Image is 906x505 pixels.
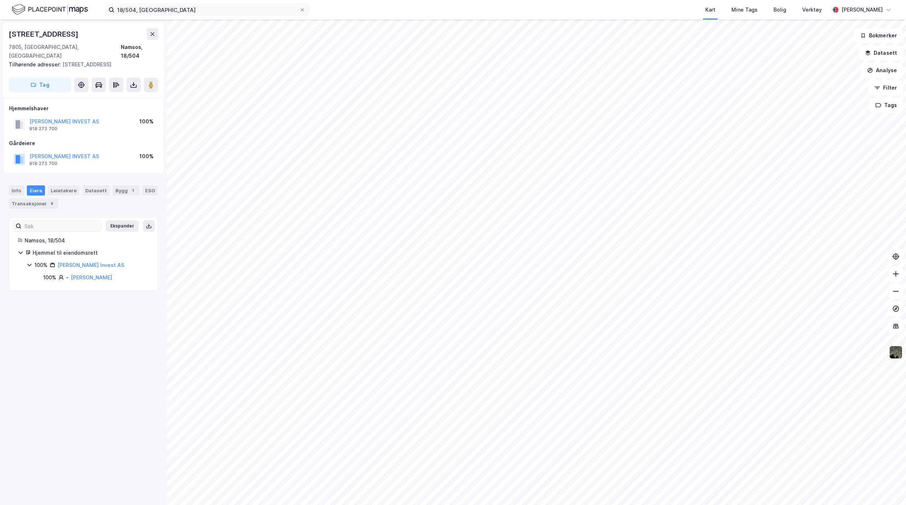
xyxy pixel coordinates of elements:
[33,249,149,257] div: Hjemmel til eiendomsrett
[870,470,906,505] div: Kontrollprogram for chat
[106,220,139,232] button: Ekspander
[139,152,154,161] div: 100%
[43,273,56,282] div: 100%
[841,5,883,14] div: [PERSON_NAME]
[854,28,903,43] button: Bokmerker
[129,187,136,194] div: 1
[774,5,786,14] div: Bolig
[868,81,903,95] button: Filter
[21,221,101,231] input: Søk
[113,185,139,196] div: Bygg
[142,185,158,196] div: ESG
[57,262,124,268] a: [PERSON_NAME] Invest AS
[889,345,903,359] img: 9k=
[869,98,903,112] button: Tags
[705,5,715,14] div: Kart
[12,3,88,16] img: logo.f888ab2527a4732fd821a326f86c7f29.svg
[9,78,71,92] button: Tag
[121,43,158,60] div: Namsos, 18/504
[48,185,79,196] div: Leietakere
[27,185,45,196] div: Eiere
[9,185,24,196] div: Info
[114,4,299,15] input: Søk på adresse, matrikkel, gårdeiere, leietakere eller personer
[870,470,906,505] iframe: Chat Widget
[9,28,80,40] div: [STREET_ADDRESS]
[48,200,56,207] div: 4
[9,60,152,69] div: [STREET_ADDRESS]
[9,104,158,113] div: Hjemmelshaver
[802,5,822,14] div: Verktøy
[139,117,154,126] div: 100%
[29,126,57,132] div: 918 273 700
[71,274,112,280] a: [PERSON_NAME]
[66,273,69,282] div: -
[82,185,110,196] div: Datasett
[25,236,149,245] div: Namsos, 18/504
[9,61,62,67] span: Tilhørende adresser:
[29,161,57,167] div: 918 273 700
[34,261,48,270] div: 100%
[731,5,758,14] div: Mine Tags
[9,139,158,148] div: Gårdeiere
[9,198,58,209] div: Transaksjoner
[859,46,903,60] button: Datasett
[9,43,121,60] div: 7805, [GEOGRAPHIC_DATA], [GEOGRAPHIC_DATA]
[861,63,903,78] button: Analyse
